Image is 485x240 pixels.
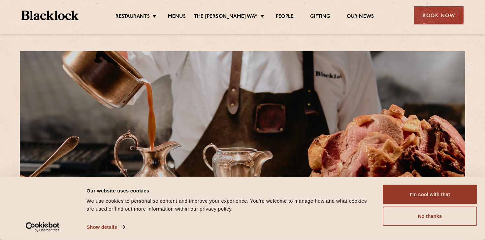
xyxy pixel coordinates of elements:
div: We use cookies to personalise content and improve your experience. You're welcome to manage how a... [86,197,375,213]
a: Menus [168,14,186,21]
a: Show details [86,222,125,232]
a: People [276,14,294,21]
a: Usercentrics Cookiebot - opens in a new window [14,222,72,232]
button: No thanks [383,207,477,226]
div: Book Now [414,6,464,24]
img: BL_Textured_Logo-footer-cropped.svg [21,11,79,20]
a: Gifting [310,14,330,21]
button: I'm cool with that [383,185,477,204]
a: The [PERSON_NAME] Way [194,14,258,21]
div: Our website uses cookies [86,187,375,194]
a: Our News [347,14,374,21]
a: Restaurants [115,14,150,21]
